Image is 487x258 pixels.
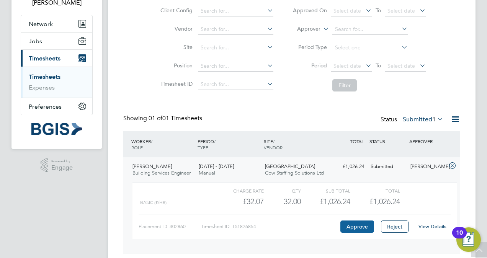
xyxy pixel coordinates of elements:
span: Building Services Engineer [132,170,191,176]
span: TYPE [198,144,208,150]
label: Period [293,62,327,69]
span: TOTAL [350,138,364,144]
div: Placement ID: 302860 [139,220,201,233]
div: Submitted [368,160,407,173]
span: / [273,138,275,144]
span: Cbw Staffing Solutions Ltd [265,170,324,176]
div: Charge rate [214,186,264,195]
input: Search for... [198,79,273,90]
label: Timesheet ID [158,80,193,87]
button: Jobs [21,33,92,49]
div: £1,026.24 [301,195,350,208]
span: / [151,138,152,144]
span: 1 [432,116,436,123]
span: £1,026.24 [369,197,400,206]
div: Timesheets [21,67,92,98]
span: 01 Timesheets [149,114,202,122]
a: Go to home page [21,123,93,135]
span: Select date [333,7,361,14]
div: WORKER [129,134,196,154]
span: ROLE [131,144,143,150]
span: Basic (£/HR) [140,200,167,205]
label: Site [158,44,193,51]
div: SITE [262,134,328,154]
span: [PERSON_NAME] [132,163,172,170]
div: £32.07 [214,195,264,208]
input: Search for... [198,42,273,53]
div: APPROVER [407,134,447,148]
span: Select date [387,7,415,14]
button: Timesheets [21,50,92,67]
span: Select date [333,62,361,69]
span: 01 of [149,114,162,122]
a: Timesheets [29,73,60,80]
input: Search for... [198,6,273,16]
button: Preferences [21,98,92,115]
span: [GEOGRAPHIC_DATA] [265,163,315,170]
button: Network [21,15,92,32]
span: Manual [199,170,215,176]
span: Select date [387,62,415,69]
img: bgis-logo-retina.png [31,123,82,135]
div: £1,026.24 [328,160,368,173]
input: Search for... [198,24,273,35]
div: Total [350,186,400,195]
label: Position [158,62,193,69]
label: Client Config [158,7,193,14]
div: Status [381,114,445,125]
div: 10 [456,233,463,243]
div: Sub Total [301,186,350,195]
span: Powered by [51,158,73,165]
label: Submitted [403,116,443,123]
label: Vendor [158,25,193,32]
div: PERIOD [196,134,262,154]
button: Approve [340,220,374,233]
span: VENDOR [264,144,283,150]
a: View Details [418,223,446,230]
input: Search for... [332,24,408,35]
span: Jobs [29,38,42,45]
span: / [214,138,216,144]
div: [PERSON_NAME] [407,160,447,173]
span: To [373,5,383,15]
button: Filter [332,79,357,91]
div: QTY [264,186,301,195]
div: STATUS [368,134,407,148]
span: Preferences [29,103,62,110]
button: Open Resource Center, 10 new notifications [456,227,481,252]
div: Showing [123,114,204,122]
input: Search for... [198,61,273,72]
a: Powered byEngage [41,158,73,173]
div: Timesheet ID: TS1826854 [201,220,338,233]
label: Approver [286,25,320,33]
span: Network [29,20,53,28]
span: To [373,60,383,70]
input: Select one [332,42,408,53]
button: Reject [381,220,409,233]
span: Engage [51,165,73,171]
div: 32.00 [264,195,301,208]
a: Expenses [29,84,55,91]
label: Period Type [293,44,327,51]
span: [DATE] - [DATE] [199,163,234,170]
span: Timesheets [29,55,60,62]
label: Approved On [293,7,327,14]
